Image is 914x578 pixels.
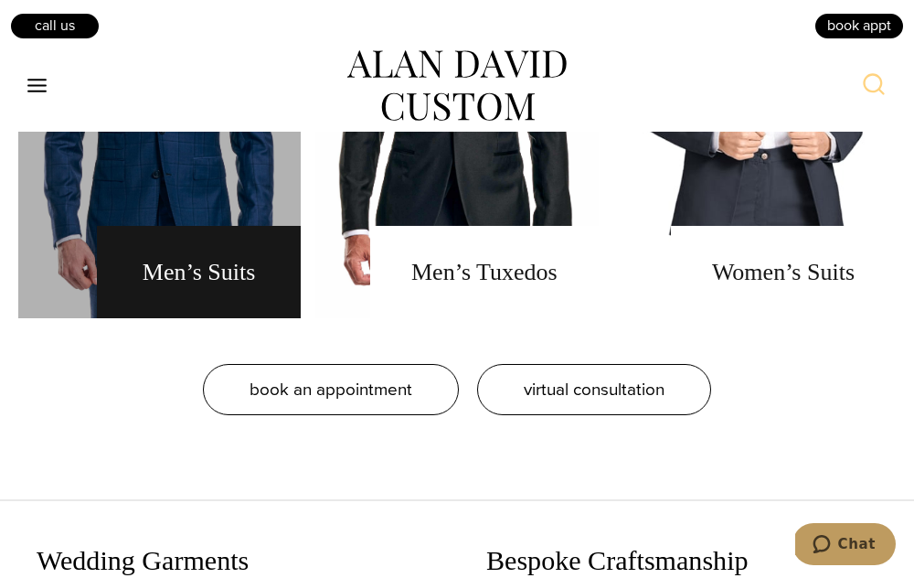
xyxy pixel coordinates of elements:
[486,544,877,577] h3: Bespoke Craftsmanship
[250,376,412,402] span: book an appointment
[795,523,896,569] iframe: Opens a widget where you can chat to one of our agents
[477,364,711,415] a: virtual consultation
[37,544,428,577] h3: Wedding Garments
[852,64,896,108] button: View Search Form
[18,70,57,102] button: Open menu
[9,12,101,39] a: Call Us
[524,376,664,402] span: virtual consultation
[347,50,567,122] img: alan david custom
[813,12,905,39] a: book appt
[203,364,459,415] a: book an appointment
